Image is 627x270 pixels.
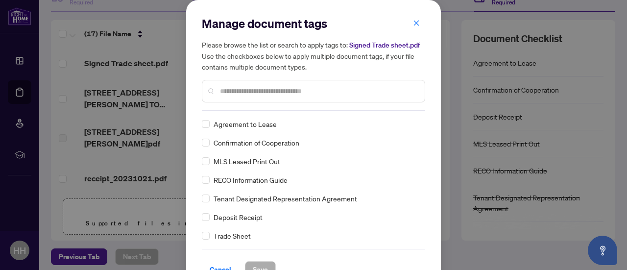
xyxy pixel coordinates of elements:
[214,156,280,167] span: MLS Leased Print Out
[202,16,425,31] h2: Manage document tags
[413,20,420,26] span: close
[214,212,263,222] span: Deposit Receipt
[202,39,425,72] h5: Please browse the list or search to apply tags to: Use the checkboxes below to apply multiple doc...
[214,174,288,185] span: RECO Information Guide
[214,193,357,204] span: Tenant Designated Representation Agreement
[214,137,299,148] span: Confirmation of Cooperation
[349,41,420,49] span: Signed Trade sheet.pdf
[588,236,617,265] button: Open asap
[214,230,251,241] span: Trade Sheet
[214,119,277,129] span: Agreement to Lease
